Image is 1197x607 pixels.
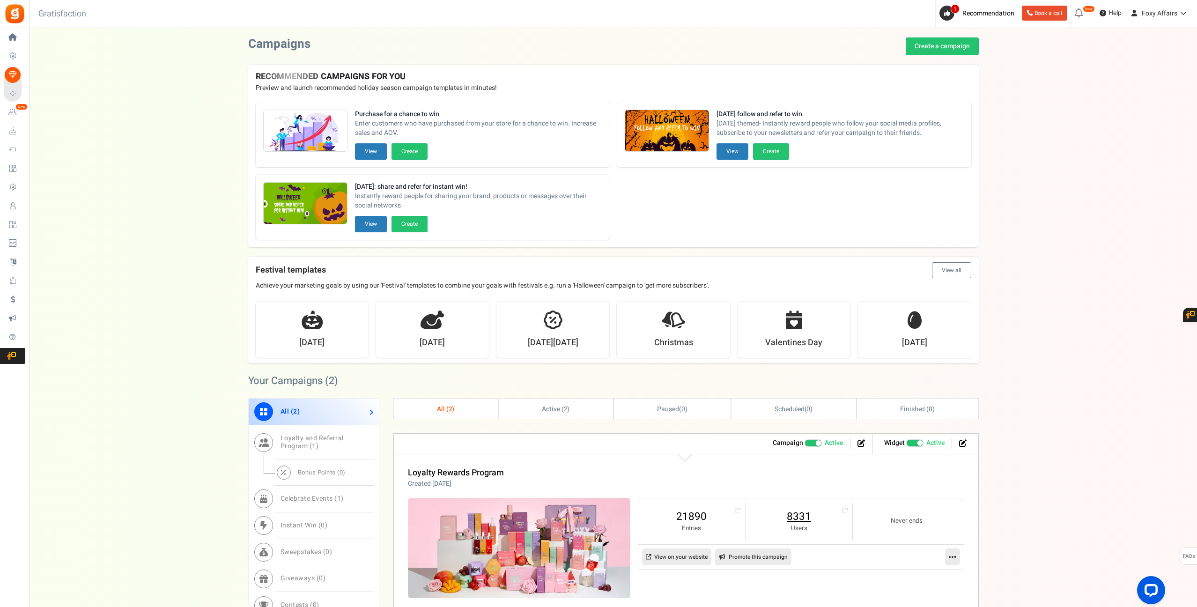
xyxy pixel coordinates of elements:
[256,281,971,290] p: Achieve your marketing goals by using our 'Festival' templates to combine your goals with festiva...
[408,479,504,489] p: Created [DATE]
[355,192,602,210] span: Instantly reward people for sharing your brand, products or messages over their social networks
[248,37,310,51] h2: Campaigns
[256,83,971,93] p: Preview and launch recommended holiday season campaign templates in minutes!
[657,404,679,414] span: Paused
[825,438,843,448] span: Active
[765,337,822,349] strong: Valentines Day
[392,143,428,160] button: Create
[299,337,325,349] strong: [DATE]
[15,104,28,110] em: New
[806,404,810,414] span: 0
[775,404,813,414] span: ( )
[1106,8,1122,18] span: Help
[939,6,1018,21] a: 1 Recommendation
[355,110,602,119] strong: Purchase for a chance to win
[657,404,687,414] span: ( )
[962,8,1014,18] span: Recommendation
[437,404,455,414] span: All ( )
[1096,6,1125,21] a: Help
[906,37,979,55] a: Create a campaign
[862,517,951,526] small: Never ends
[281,573,326,583] span: Giveaways ( )
[355,143,387,160] button: View
[264,183,347,225] img: Recommended Campaigns
[337,494,341,503] span: 1
[281,433,344,451] span: Loyalty and Referral Program ( )
[325,547,330,557] span: 0
[717,110,964,119] strong: [DATE] follow and refer to win
[542,404,570,414] span: Active ( )
[715,548,791,565] a: Promote this campaign
[1022,6,1067,21] a: Book a call
[717,119,964,138] span: [DATE] themed- Instantly reward people who follow your social media profiles, subscribe to your n...
[926,438,945,448] span: Active
[717,143,748,160] button: View
[753,143,789,160] button: Create
[298,468,346,477] span: Bonus Points ( )
[642,548,711,565] a: View on your website
[281,407,300,416] span: All ( )
[408,466,504,479] a: Loyalty Rewards Program
[329,373,334,388] span: 2
[681,404,685,414] span: 0
[264,110,347,152] img: Recommended Campaigns
[951,4,960,14] span: 1
[319,573,323,583] span: 0
[449,404,452,414] span: 2
[528,337,578,349] strong: [DATE][DATE]
[293,407,297,416] span: 2
[902,337,927,349] strong: [DATE]
[900,404,935,414] span: Finished ( )
[564,404,568,414] span: 2
[355,119,602,138] span: Enter customers who have purchased from your store for a chance to win. Increase sales and AOV.
[281,494,344,503] span: Celebrate Events ( )
[355,182,602,192] strong: [DATE]: share and refer for instant win!
[28,5,96,23] h3: Gratisfaction
[281,520,328,530] span: Instant Win ( )
[248,376,338,385] h2: Your Campaigns ( )
[392,216,428,232] button: Create
[256,72,971,81] h4: RECOMMENDED CAMPAIGNS FOR YOU
[340,468,343,477] span: 0
[4,3,25,24] img: Gratisfaction
[1142,8,1177,18] span: Foxy Affairs
[755,509,843,524] a: 8331
[929,404,932,414] span: 0
[755,524,843,533] small: Users
[648,524,736,533] small: Entries
[877,438,952,449] li: Widget activated
[4,104,25,120] a: New
[1182,548,1195,565] span: FAQs
[312,441,316,451] span: 1
[420,337,445,349] strong: [DATE]
[625,110,709,152] img: Recommended Campaigns
[932,262,971,278] button: View all
[355,216,387,232] button: View
[773,438,803,448] strong: Campaign
[648,509,736,524] a: 21890
[321,520,325,530] span: 0
[884,438,905,448] strong: Widget
[281,547,332,557] span: Sweepstakes ( )
[256,262,971,278] h4: Festival templates
[654,337,693,349] strong: Christmas
[775,404,805,414] span: Scheduled
[1083,6,1095,12] em: New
